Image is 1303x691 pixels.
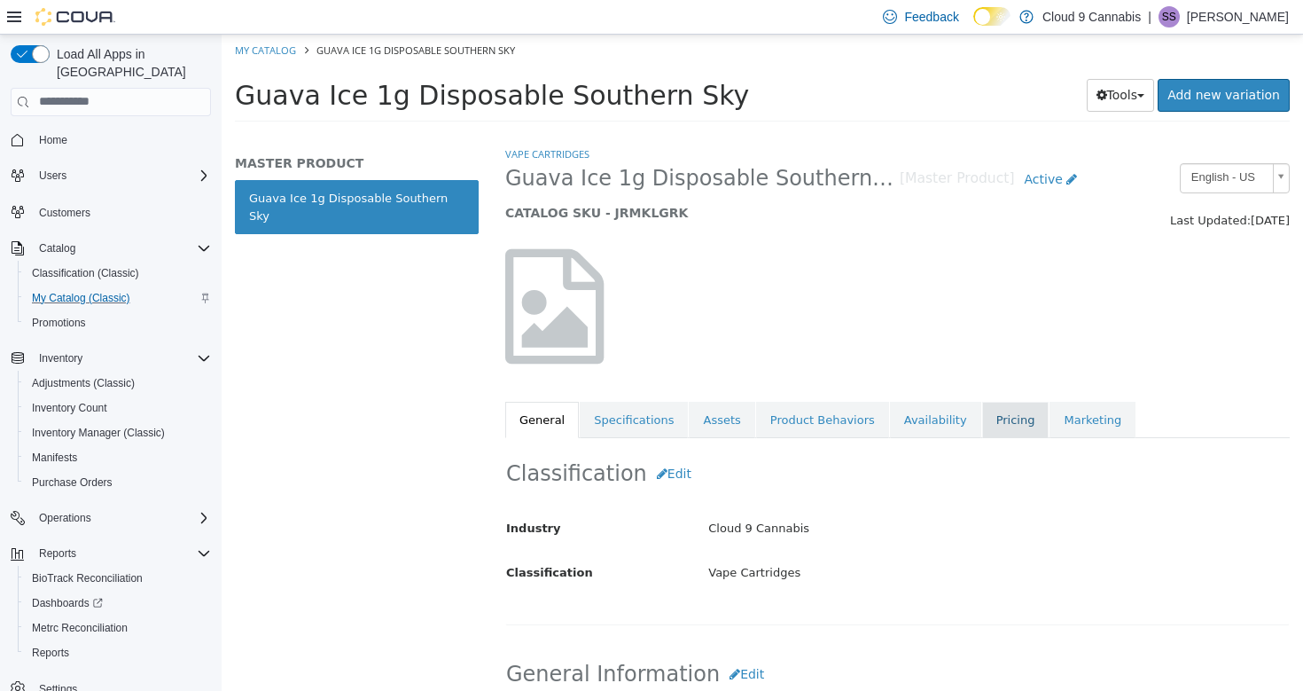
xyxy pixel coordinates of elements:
span: Catalog [32,238,211,259]
button: Customers [4,199,218,224]
button: Inventory Count [18,396,218,420]
div: Sarbjot Singh [1159,6,1180,27]
button: Operations [32,507,98,529]
span: Promotions [32,316,86,330]
a: Dashboards [25,593,110,614]
span: My Catalog (Classic) [32,291,130,305]
span: Manifests [32,451,77,465]
span: Inventory Manager (Classic) [32,426,165,440]
span: Last Updated: [948,179,1029,192]
a: Home [32,130,74,151]
a: Customers [32,202,98,224]
img: Cova [35,8,115,26]
span: Catalog [39,241,75,255]
span: Manifests [25,447,211,468]
span: My Catalog (Classic) [25,287,211,309]
button: Reports [18,640,218,665]
a: Classification (Classic) [25,263,146,284]
button: Inventory [32,348,90,369]
a: Vape Cartridges [284,113,368,126]
button: Edit [498,624,552,656]
button: My Catalog (Classic) [18,286,218,310]
span: BioTrack Reconciliation [32,571,143,585]
a: Metrc Reconciliation [25,617,135,639]
a: Purchase Orders [25,472,120,493]
button: Classification (Classic) [18,261,218,286]
span: Classification (Classic) [25,263,211,284]
span: Reports [25,642,211,664]
button: Operations [4,506,218,530]
a: Specifications [358,367,466,404]
button: Metrc Reconciliation [18,616,218,640]
span: Users [32,165,211,186]
span: Active [802,137,840,152]
span: Adjustments (Classic) [25,373,211,394]
a: Inventory Count [25,397,114,419]
span: Inventory [32,348,211,369]
button: BioTrack Reconciliation [18,566,218,591]
a: Active [792,129,865,161]
p: [PERSON_NAME] [1187,6,1289,27]
span: English - US [959,130,1044,157]
span: Reports [32,646,69,660]
span: Guava Ice 1g Disposable Southern Sky [95,9,293,22]
span: Dashboards [32,596,103,610]
span: Classification [285,531,371,545]
a: Inventory Manager (Classic) [25,422,172,444]
button: Tools [865,44,933,77]
span: Guava Ice 1g Disposable Southern Sky [284,130,678,158]
span: Operations [32,507,211,529]
a: Availability [668,367,760,404]
span: Inventory Count [25,397,211,419]
span: [DATE] [1029,179,1068,192]
span: Promotions [25,312,211,334]
span: Users [39,169,66,183]
h2: Classification [285,423,1067,456]
span: Feedback [904,8,958,26]
span: Dashboards [25,593,211,614]
a: Promotions [25,312,93,334]
div: Cloud 9 Cannabis [473,479,1081,510]
span: Customers [39,206,90,220]
div: Vape Cartridges [473,523,1081,554]
a: Marketing [828,367,914,404]
button: Promotions [18,310,218,335]
span: Guava Ice 1g Disposable Southern Sky [13,45,527,76]
a: Reports [25,642,76,664]
span: Inventory Count [32,401,107,415]
a: Assets [467,367,533,404]
span: Customers [32,200,211,223]
a: English - US [958,129,1068,159]
h5: CATALOG SKU - JRMKLGRK [284,170,865,186]
span: Metrc Reconciliation [25,617,211,639]
h5: MASTER PRODUCT [13,121,257,137]
button: Purchase Orders [18,470,218,495]
button: Reports [4,541,218,566]
span: Load All Apps in [GEOGRAPHIC_DATA] [50,45,211,81]
h2: General Information [285,624,1067,656]
input: Dark Mode [973,7,1010,26]
span: Home [39,133,67,147]
a: Guava Ice 1g Disposable Southern Sky [13,145,257,200]
small: [Master Product] [678,137,793,152]
button: Inventory Manager (Classic) [18,420,218,445]
a: Dashboards [18,591,218,616]
span: SS [1162,6,1176,27]
button: Users [32,165,74,186]
button: Inventory [4,346,218,371]
p: | [1148,6,1151,27]
span: Inventory [39,351,82,365]
span: Home [32,129,211,151]
button: Edit [425,423,480,456]
button: Catalog [4,236,218,261]
span: Classification (Classic) [32,266,139,280]
span: Operations [39,511,91,525]
span: Purchase Orders [32,475,113,490]
a: My Catalog [13,9,74,22]
a: Manifests [25,447,84,468]
button: Manifests [18,445,218,470]
p: Cloud 9 Cannabis [1042,6,1141,27]
span: Inventory Manager (Classic) [25,422,211,444]
button: Reports [32,543,83,564]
